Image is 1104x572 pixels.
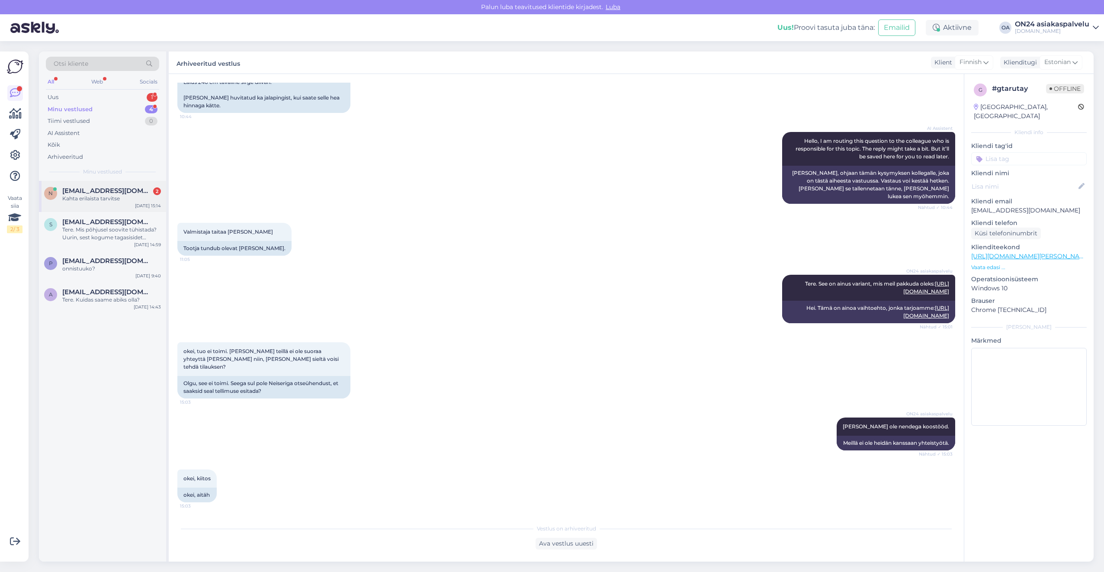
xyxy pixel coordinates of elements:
[926,20,979,35] div: Aktiivne
[805,280,949,295] span: Tere. See on ainus variant, mis meil pakkuda oleks:
[48,190,53,196] span: N
[134,304,161,310] div: [DATE] 14:43
[62,218,152,226] span: satuminnimari@gmail.com
[183,475,211,482] span: okei, kiitos
[971,336,1087,345] p: Märkmed
[906,268,953,274] span: ON24 asiakaspalvelu
[537,525,596,533] span: Vestlus on arhiveeritud
[135,202,161,209] div: [DATE] 15:14
[153,187,161,195] div: 2
[1015,21,1099,35] a: ON24 asiakaspalvelu[DOMAIN_NAME]
[7,194,22,233] div: Vaata siia
[972,182,1077,191] input: Lisa nimi
[145,117,157,125] div: 0
[931,58,952,67] div: Klient
[62,226,161,241] div: Tere. Mis põhjusel soovite tühistada? Uurin, sest kogume tagasisidet seoses tühistustega.
[145,105,157,114] div: 4
[971,219,1087,228] p: Kliendi telefon
[837,436,955,450] div: Meillä ei ole heidän kanssaan yhteistyötä.
[782,301,955,323] div: Hei. Tämä on ainoa vaihtoehto, jonka tarjoamme:
[971,141,1087,151] p: Kliendi tag'id
[48,117,90,125] div: Tiimi vestlused
[62,257,152,265] span: piia.pykke@gmail.com
[90,76,105,87] div: Web
[1015,28,1089,35] div: [DOMAIN_NAME]
[906,411,953,417] span: ON24 asiakaspalvelu
[796,138,950,160] span: Hello, I am routing this question to the colleague who is responsible for this topic. The reply m...
[62,195,161,202] div: Kahta erilaista tarvitse
[960,58,982,67] span: Finnish
[134,241,161,248] div: [DATE] 14:59
[138,76,159,87] div: Socials
[177,57,240,68] label: Arhiveeritud vestlus
[777,23,794,32] b: Uus!
[920,125,953,132] span: AI Assistent
[46,76,56,87] div: All
[180,256,212,263] span: 11:05
[878,19,915,36] button: Emailid
[7,58,23,75] img: Askly Logo
[48,93,58,102] div: Uus
[183,228,273,235] span: Valmistaja taitaa [PERSON_NAME]
[49,291,53,298] span: A
[177,488,217,502] div: okei, aitäh
[536,538,597,550] div: Ava vestlus uuesti
[971,296,1087,305] p: Brauser
[1015,21,1089,28] div: ON24 asiakaspalvelu
[971,206,1087,215] p: [EMAIL_ADDRESS][DOMAIN_NAME]
[1046,84,1084,93] span: Offline
[782,166,955,204] div: [PERSON_NAME], ohjaan tämän kysymyksen kollegalle, joka on tästä aiheesta vastuussa. Vastaus voi ...
[971,228,1041,239] div: Küsi telefoninumbrit
[7,225,22,233] div: 2 / 3
[183,348,340,370] span: okei, tuo ei toimi. [PERSON_NAME] teillä ei ole suoraa yhteyttä [PERSON_NAME] niin, [PERSON_NAME]...
[62,288,152,296] span: Asta.veiler@gmail.com
[971,264,1087,271] p: Vaata edasi ...
[62,265,161,273] div: onnistuuko?
[777,22,875,33] div: Proovi tasuta juba täna:
[999,22,1011,34] div: OA
[971,252,1091,260] a: [URL][DOMAIN_NAME][PERSON_NAME]
[48,105,93,114] div: Minu vestlused
[971,152,1087,165] input: Lisa tag
[971,284,1087,293] p: Windows 10
[62,187,152,195] span: Natalie.pinhasov81@gmail.com
[49,260,53,267] span: p
[603,3,623,11] span: Luba
[83,168,122,176] span: Minu vestlused
[177,241,292,256] div: Tootja tundub olevat [PERSON_NAME].
[971,197,1087,206] p: Kliendi email
[48,153,83,161] div: Arhiveeritud
[147,93,157,102] div: 1
[971,305,1087,315] p: Chrome [TECHNICAL_ID]
[971,323,1087,331] div: [PERSON_NAME]
[62,296,161,304] div: Tere. Kuidas saame abiks olla?
[135,273,161,279] div: [DATE] 9:40
[971,243,1087,252] p: Klienditeekond
[918,204,953,211] span: Nähtud ✓ 10:44
[180,399,212,405] span: 15:03
[974,103,1078,121] div: [GEOGRAPHIC_DATA], [GEOGRAPHIC_DATA]
[971,275,1087,284] p: Operatsioonisüsteem
[843,423,949,430] span: [PERSON_NAME] ole nendega koostööd.
[979,87,982,93] span: g
[920,324,953,330] span: Nähtud ✓ 15:01
[54,59,88,68] span: Otsi kliente
[49,221,52,228] span: s
[48,129,80,138] div: AI Assistent
[48,141,60,149] div: Kõik
[992,84,1046,94] div: # gtarutay
[919,451,953,457] span: Nähtud ✓ 15:03
[180,113,212,120] span: 10:44
[971,129,1087,136] div: Kliendi info
[1000,58,1037,67] div: Klienditugi
[180,503,212,509] span: 15:03
[177,376,350,398] div: Olgu, see ei toimi. Seega sul pole Neiseriga otseühendust, et saaksid seal tellimuse esitada?
[971,169,1087,178] p: Kliendi nimi
[1044,58,1071,67] span: Estonian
